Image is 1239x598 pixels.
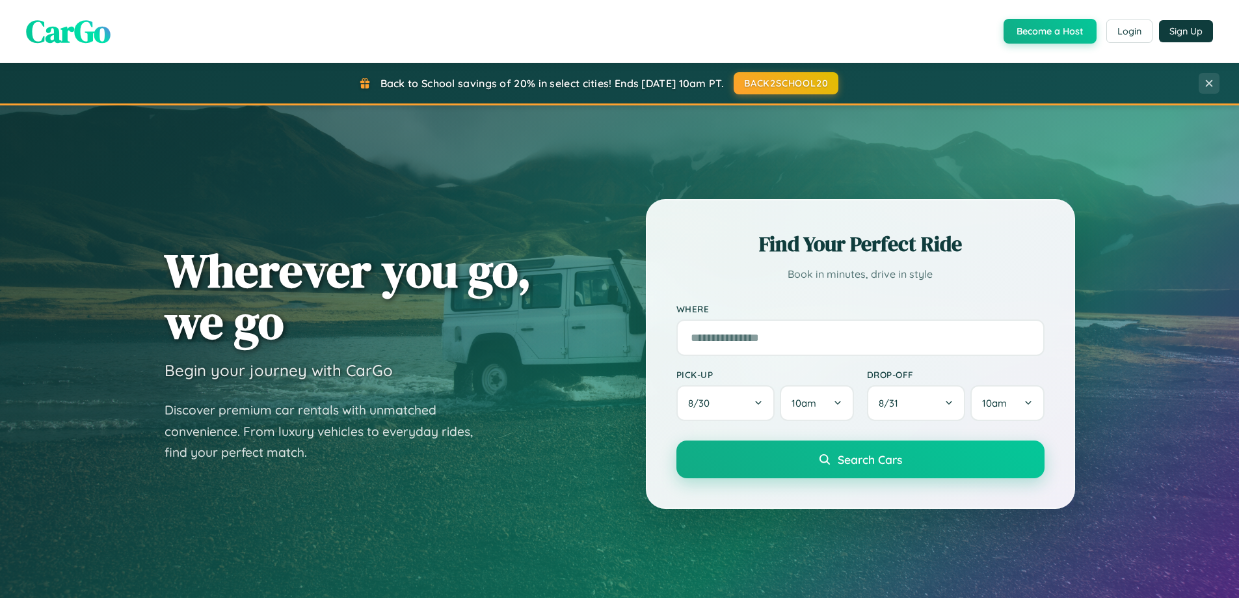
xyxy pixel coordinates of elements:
span: 10am [982,397,1007,409]
h1: Wherever you go, we go [165,245,531,347]
span: Back to School savings of 20% in select cities! Ends [DATE] 10am PT. [380,77,724,90]
h2: Find Your Perfect Ride [676,230,1045,258]
button: 10am [780,385,853,421]
span: Search Cars [838,452,902,467]
label: Drop-off [867,369,1045,380]
p: Discover premium car rentals with unmatched convenience. From luxury vehicles to everyday rides, ... [165,400,490,463]
button: Login [1106,20,1152,43]
button: Search Cars [676,441,1045,478]
button: BACK2SCHOOL20 [734,72,838,94]
p: Book in minutes, drive in style [676,265,1045,284]
span: 8 / 30 [688,397,716,409]
label: Where [676,303,1045,314]
button: 10am [970,385,1044,421]
span: CarGo [26,10,111,53]
button: 8/30 [676,385,775,421]
button: Become a Host [1004,19,1097,44]
span: 8 / 31 [879,397,905,409]
h3: Begin your journey with CarGo [165,360,393,380]
button: Sign Up [1159,20,1213,42]
label: Pick-up [676,369,854,380]
button: 8/31 [867,385,966,421]
span: 10am [792,397,816,409]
